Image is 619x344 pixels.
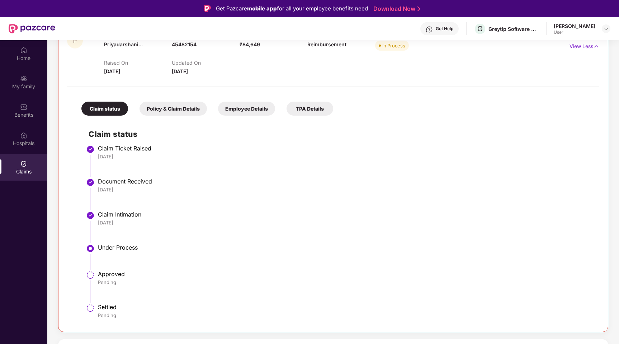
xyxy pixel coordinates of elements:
[373,5,418,13] a: Download Now
[98,219,592,226] div: [DATE]
[593,42,599,50] img: svg+xml;base64,PHN2ZyB4bWxucz0iaHR0cDovL3d3dy53My5vcmcvMjAwMC9zdmciIHdpZHRoPSIxNyIgaGVpZ2h0PSIxNy...
[218,102,275,116] div: Employee Details
[172,60,240,66] p: Updated On
[98,244,592,251] div: Under Process
[86,271,95,279] img: svg+xml;base64,PHN2ZyBpZD0iU3RlcC1QZW5kaW5nLTMyeDMyIiB4bWxucz0iaHR0cDovL3d3dy53My5vcmcvMjAwMC9zdm...
[98,312,592,319] div: Pending
[20,132,27,139] img: svg+xml;base64,PHN2ZyBpZD0iSG9zcGl0YWxzIiB4bWxucz0iaHR0cDovL3d3dy53My5vcmcvMjAwMC9zdmciIHdpZHRoPS...
[172,68,188,74] span: [DATE]
[86,178,95,187] img: svg+xml;base64,PHN2ZyBpZD0iU3RlcC1Eb25lLTMyeDMyIiB4bWxucz0iaHR0cDovL3d3dy53My5vcmcvMjAwMC9zdmciIH...
[98,153,592,160] div: [DATE]
[86,145,95,154] img: svg+xml;base64,PHN2ZyBpZD0iU3RlcC1Eb25lLTMyeDMyIiB4bWxucz0iaHR0cDovL3d3dy53My5vcmcvMjAwMC9zdmciIH...
[204,5,211,12] img: Logo
[104,68,120,74] span: [DATE]
[98,211,592,218] div: Claim Intimation
[172,41,197,47] span: 45482154
[570,41,599,50] p: View Less
[98,178,592,185] div: Document Received
[98,270,592,278] div: Approved
[554,29,595,35] div: User
[98,279,592,285] div: Pending
[20,160,27,167] img: svg+xml;base64,PHN2ZyBpZD0iQ2xhaW0iIHhtbG5zPSJodHRwOi8vd3d3LnczLm9yZy8yMDAwL3N2ZyIgd2lkdGg9IjIwIi...
[20,47,27,54] img: svg+xml;base64,PHN2ZyBpZD0iSG9tZSIgeG1sbnM9Imh0dHA6Ly93d3cudzMub3JnLzIwMDAvc3ZnIiB3aWR0aD0iMjAiIG...
[86,211,95,220] img: svg+xml;base64,PHN2ZyBpZD0iU3RlcC1Eb25lLTMyeDMyIiB4bWxucz0iaHR0cDovL3d3dy53My5vcmcvMjAwMC9zdmciIH...
[216,4,368,13] div: Get Pazcare for all your employee benefits need
[287,102,333,116] div: TPA Details
[9,24,55,33] img: New Pazcare Logo
[554,23,595,29] div: [PERSON_NAME]
[417,5,420,13] img: Stroke
[140,102,207,116] div: Policy & Claim Details
[426,26,433,33] img: svg+xml;base64,PHN2ZyBpZD0iSGVscC0zMngzMiIgeG1sbnM9Imh0dHA6Ly93d3cudzMub3JnLzIwMDAvc3ZnIiB3aWR0aD...
[73,38,77,44] span: P
[247,5,277,12] strong: mobile app
[98,145,592,152] div: Claim Ticket Raised
[89,128,592,140] h2: Claim status
[240,41,260,47] span: ₹84,649
[382,42,405,49] div: In Process
[86,244,95,253] img: svg+xml;base64,PHN2ZyBpZD0iU3RlcC1BY3RpdmUtMzJ4MzIiIHhtbG5zPSJodHRwOi8vd3d3LnczLm9yZy8yMDAwL3N2Zy...
[98,303,592,311] div: Settled
[86,304,95,312] img: svg+xml;base64,PHN2ZyBpZD0iU3RlcC1QZW5kaW5nLTMyeDMyIiB4bWxucz0iaHR0cDovL3d3dy53My5vcmcvMjAwMC9zdm...
[81,102,128,116] div: Claim status
[307,41,346,47] span: Reimbursement
[436,26,453,32] div: Get Help
[104,41,143,47] span: Priyadarshani...
[98,186,592,193] div: [DATE]
[104,60,172,66] p: Raised On
[603,26,609,32] img: svg+xml;base64,PHN2ZyBpZD0iRHJvcGRvd24tMzJ4MzIiIHhtbG5zPSJodHRwOi8vd3d3LnczLm9yZy8yMDAwL3N2ZyIgd2...
[20,75,27,82] img: svg+xml;base64,PHN2ZyB3aWR0aD0iMjAiIGhlaWdodD0iMjAiIHZpZXdCb3g9IjAgMCAyMCAyMCIgZmlsbD0ibm9uZSIgeG...
[488,25,539,32] div: Greytip Software Private Limited
[20,103,27,111] img: svg+xml;base64,PHN2ZyBpZD0iQmVuZWZpdHMiIHhtbG5zPSJodHRwOi8vd3d3LnczLm9yZy8yMDAwL3N2ZyIgd2lkdGg9Ij...
[477,24,483,33] span: G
